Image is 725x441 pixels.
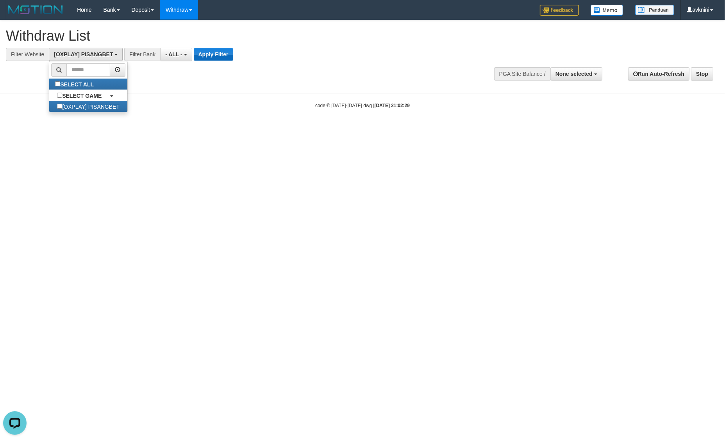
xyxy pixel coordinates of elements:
[555,71,593,77] span: None selected
[49,79,102,90] label: SELECT ALL
[55,81,60,86] input: SELECT ALL
[6,48,49,61] div: Filter Website
[62,93,102,99] b: SELECT GAME
[165,51,182,57] span: - ALL -
[57,93,62,98] input: SELECT GAME
[194,48,233,61] button: Apply Filter
[315,103,410,108] small: code © [DATE]-[DATE] dwg |
[3,3,27,27] button: Open LiveChat chat widget
[160,48,192,61] button: - ALL -
[628,67,689,81] a: Run Auto-Refresh
[540,5,579,16] img: Feedback.jpg
[375,103,410,108] strong: [DATE] 21:02:29
[550,67,602,81] button: None selected
[49,48,123,61] button: [OXPLAY] PISANGBET
[635,5,674,15] img: panduan.png
[49,101,127,112] label: [OXPLAY] PISANGBET
[54,51,113,57] span: [OXPLAY] PISANGBET
[691,67,713,81] a: Stop
[49,90,127,101] a: SELECT GAME
[494,67,550,81] div: PGA Site Balance /
[6,4,65,16] img: MOTION_logo.png
[591,5,623,16] img: Button%20Memo.svg
[57,104,62,109] input: [OXPLAY] PISANGBET
[6,28,475,44] h1: Withdraw List
[124,48,160,61] div: Filter Bank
